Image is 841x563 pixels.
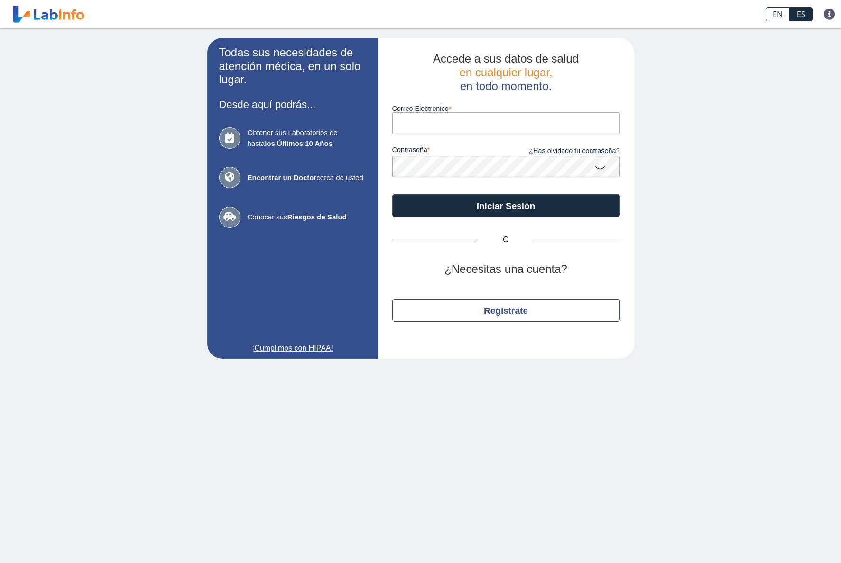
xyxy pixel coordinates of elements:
[790,7,813,21] a: ES
[219,46,366,87] h2: Todas sus necesidades de atención médica, en un solo lugar.
[392,146,506,156] label: contraseña
[219,99,366,110] h3: Desde aquí podrás...
[219,343,366,354] a: ¡Cumplimos con HIPAA!
[766,7,790,21] a: EN
[248,173,366,183] span: cerca de usted
[478,234,535,245] span: O
[460,80,552,92] span: en todo momento.
[506,146,620,156] a: ¿Has olvidado tu contraseña?
[248,173,317,182] b: Encontrar un Doctor
[265,139,333,147] b: los Últimos 10 Años
[392,299,620,322] button: Regístrate
[433,52,579,65] span: Accede a sus datos de salud
[392,194,620,217] button: Iniciar Sesión
[287,213,347,221] b: Riesgos de Salud
[248,127,366,149] span: Obtener sus Laboratorios de hasta
[248,212,366,223] span: Conocer sus
[392,263,620,276] h2: ¿Necesitas una cuenta?
[459,66,552,79] span: en cualquier lugar,
[392,105,620,112] label: Correo Electronico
